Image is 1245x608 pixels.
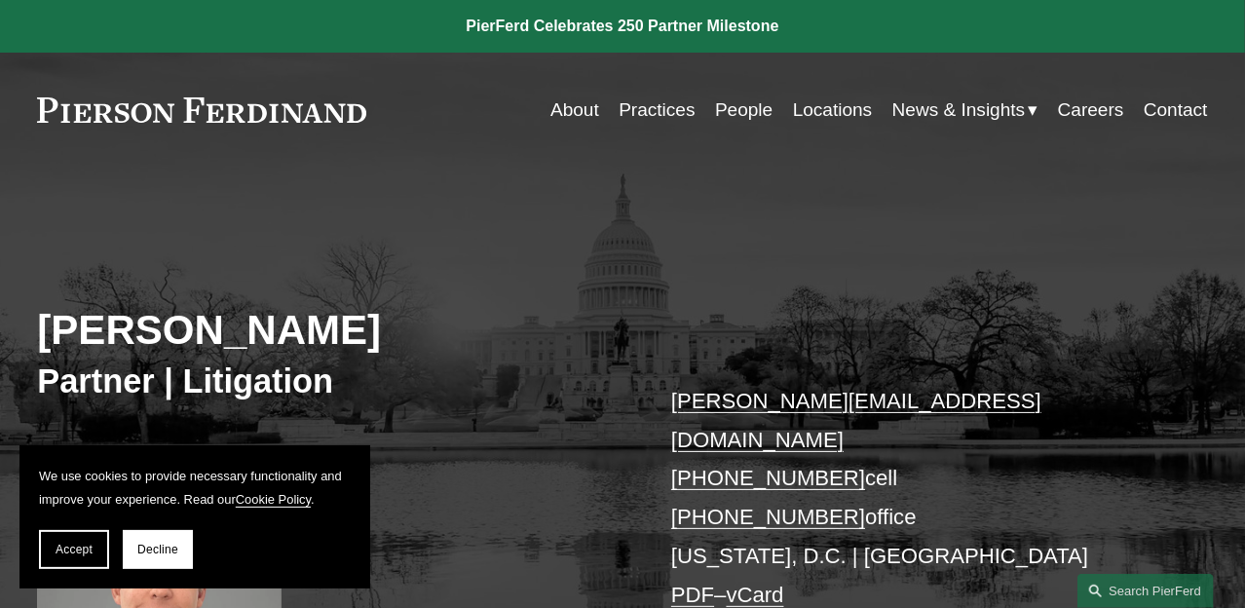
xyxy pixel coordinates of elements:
a: [PERSON_NAME][EMAIL_ADDRESS][DOMAIN_NAME] [671,389,1041,452]
a: People [715,92,773,129]
a: About [550,92,599,129]
a: Locations [793,92,873,129]
a: [PHONE_NUMBER] [671,466,865,490]
h3: Partner | Litigation [37,361,622,402]
a: vCard [727,583,784,607]
a: Practices [619,92,695,129]
span: News & Insights [892,94,1026,127]
a: Careers [1058,92,1124,129]
span: Decline [137,543,178,556]
a: folder dropdown [892,92,1038,129]
p: We use cookies to provide necessary functionality and improve your experience. Read our . [39,465,351,511]
section: Cookie banner [19,445,370,589]
button: Accept [39,530,109,569]
a: Contact [1144,92,1208,129]
h2: [PERSON_NAME] [37,306,622,356]
a: Search this site [1077,574,1214,608]
a: [PHONE_NUMBER] [671,505,865,529]
a: Cookie Policy [236,492,311,507]
span: Accept [56,543,93,556]
a: PDF [671,583,714,607]
button: Decline [123,530,193,569]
